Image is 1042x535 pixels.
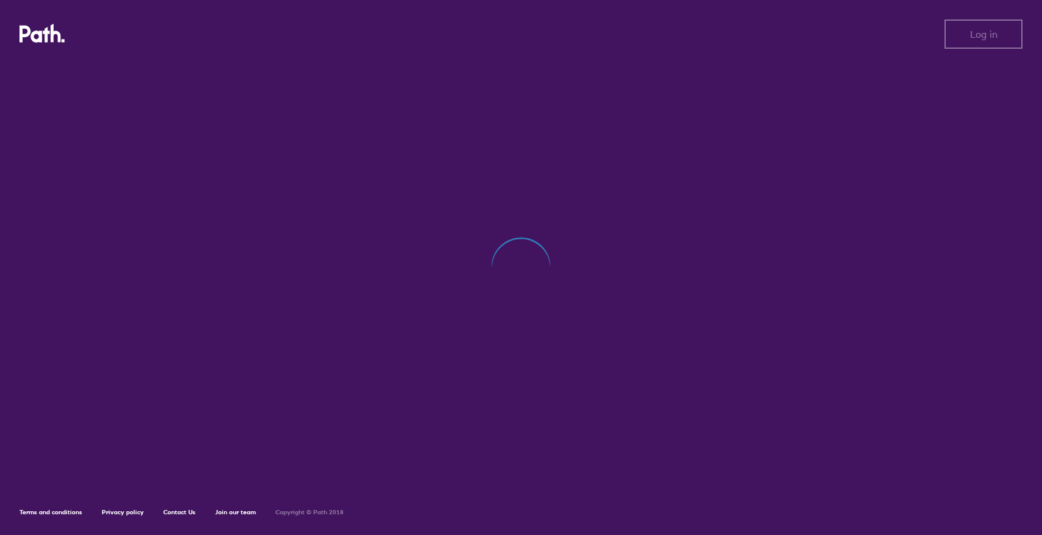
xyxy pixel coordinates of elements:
a: Join our team [215,508,256,516]
span: Log in [970,29,998,40]
a: Terms and conditions [19,508,82,516]
a: Contact Us [163,508,196,516]
a: Privacy policy [102,508,144,516]
button: Log in [945,19,1023,49]
h6: Copyright © Path 2018 [275,509,344,516]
